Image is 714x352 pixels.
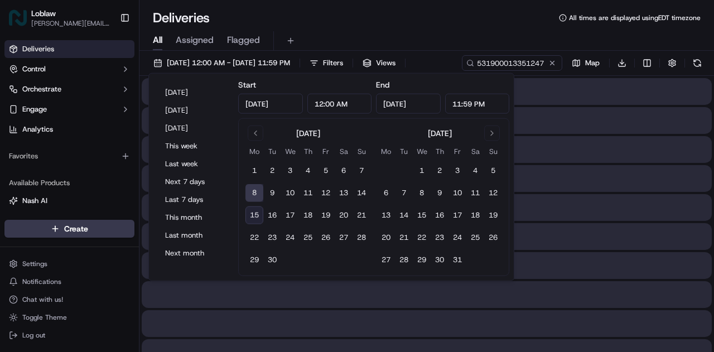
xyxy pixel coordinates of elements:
button: 14 [395,206,413,224]
button: LoblawLoblaw[PERSON_NAME][EMAIL_ADDRESS][DOMAIN_NAME] [4,4,115,31]
button: Control [4,60,134,78]
div: Past conversations [11,145,75,154]
div: We're available if you need us! [50,118,153,127]
button: 26 [484,229,502,247]
div: Favorites [4,147,134,165]
div: 💻 [94,250,103,259]
button: 19 [484,206,502,224]
span: Flagged [227,33,260,47]
button: 15 [245,206,263,224]
button: [DATE] [160,85,227,100]
th: Thursday [299,146,317,157]
button: 9 [431,184,448,202]
span: [DATE] 12:00 AM - [DATE] 11:59 PM [167,58,290,68]
button: 27 [377,251,395,269]
button: 16 [431,206,448,224]
h1: Deliveries [153,9,210,27]
button: This week [160,138,227,154]
button: Next 7 days [160,174,227,190]
button: 5 [484,162,502,180]
button: [DATE] [160,103,227,118]
div: [DATE] [428,128,452,139]
button: 28 [395,251,413,269]
th: Thursday [431,146,448,157]
button: 26 [317,229,335,247]
button: 19 [317,206,335,224]
span: Log out [22,331,45,340]
button: 30 [431,251,448,269]
span: • [93,173,97,182]
button: Engage [4,100,134,118]
button: 31 [448,251,466,269]
th: Friday [317,146,335,157]
div: Start new chat [50,107,183,118]
button: Go to next month [484,126,500,141]
label: Start [238,80,256,90]
input: Got a question? Start typing here... [29,72,201,84]
a: Powered byPylon [79,269,135,278]
button: 21 [395,229,413,247]
button: 18 [466,206,484,224]
button: Refresh [689,55,705,71]
span: [PERSON_NAME] [35,173,90,182]
button: 8 [413,184,431,202]
button: 20 [377,229,395,247]
button: 23 [263,229,281,247]
button: [PERSON_NAME][EMAIL_ADDRESS][DOMAIN_NAME] [31,19,111,28]
button: Orchestrate [4,80,134,98]
button: Last week [160,156,227,172]
span: Create [64,223,88,234]
th: Tuesday [395,146,413,157]
th: Saturday [335,146,353,157]
p: Welcome 👋 [11,45,203,62]
button: 24 [281,229,299,247]
button: 11 [299,184,317,202]
button: 2 [263,162,281,180]
button: 5 [317,162,335,180]
button: 17 [448,206,466,224]
button: 17 [281,206,299,224]
a: 💻API Documentation [90,245,184,265]
span: [PERSON_NAME] [35,203,90,212]
button: [DATE] 12:00 AM - [DATE] 11:59 PM [148,55,295,71]
span: Chat with us! [22,295,63,304]
button: 16 [263,206,281,224]
th: Tuesday [263,146,281,157]
span: Analytics [22,124,53,134]
button: 25 [299,229,317,247]
button: Create [4,220,134,238]
span: Deliveries [22,44,54,54]
button: 12 [317,184,335,202]
button: 10 [448,184,466,202]
button: Filters [305,55,348,71]
button: 29 [245,251,263,269]
button: 24 [448,229,466,247]
img: Loblaw [9,9,27,27]
button: See all [173,143,203,156]
button: Next month [160,245,227,261]
button: 23 [431,229,448,247]
button: 29 [413,251,431,269]
button: 13 [377,206,395,224]
button: This month [160,210,227,225]
button: 1 [245,162,263,180]
button: [DATE] [160,120,227,136]
button: Log out [4,327,134,343]
button: 30 [263,251,281,269]
button: 22 [413,229,431,247]
a: 📗Knowledge Base [7,245,90,265]
span: Pylon [111,269,135,278]
div: [DATE] [296,128,320,139]
th: Wednesday [281,146,299,157]
button: 6 [335,162,353,180]
button: 11 [466,184,484,202]
span: [DATE] [99,203,122,212]
button: Views [358,55,401,71]
button: 2 [431,162,448,180]
img: Grace Nketiah [11,162,29,180]
span: Views [376,58,395,68]
img: Nash [11,11,33,33]
button: 3 [448,162,466,180]
input: Date [238,94,303,114]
